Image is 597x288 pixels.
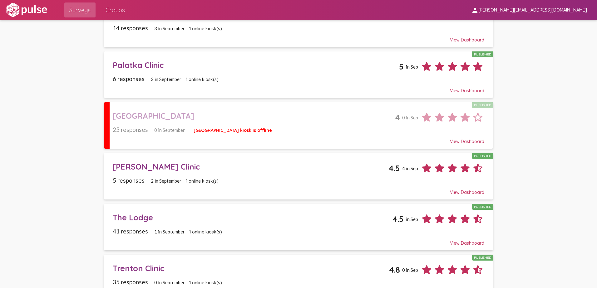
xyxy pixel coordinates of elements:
span: 5 [399,62,404,71]
div: View Dashboard [113,31,485,43]
span: 4 [395,113,400,122]
span: 25 responses [113,126,148,133]
span: 1 online kiosk(s) [186,77,219,82]
a: Groups [101,2,130,17]
div: View Dashboard [113,82,485,94]
div: Published [472,102,493,108]
span: 3 in September [151,76,181,82]
div: Palatka Clinic [113,60,399,70]
div: The Lodge [113,213,393,222]
a: The LodgePublished4.5in Sep41 responses1 in September1 online kiosk(s)View Dashboard [104,204,493,250]
span: 6 responses [113,75,145,82]
span: 0 in September [154,280,185,285]
div: View Dashboard [113,184,485,195]
span: 14 responses [113,24,148,31]
span: 5 responses [113,177,145,184]
a: [PERSON_NAME] ClinicPublished4.54 in Sep5 responses2 in September1 online kiosk(s)View Dashboard [104,153,493,199]
mat-icon: person [471,7,479,14]
span: in Sep [406,216,418,222]
span: 4 in Sep [402,166,418,171]
div: Published [472,51,493,57]
span: 3 in September [154,26,185,31]
div: Trenton Clinic [113,263,389,273]
div: View Dashboard [113,133,485,144]
a: [GEOGRAPHIC_DATA]Published40 in Sep25 responses0 in September[GEOGRAPHIC_DATA] kiosk is offlineVi... [104,102,493,149]
span: in Sep [406,64,418,70]
span: 4.8 [389,265,400,275]
div: Published [472,204,493,210]
span: 1 online kiosk(s) [189,229,222,235]
div: Published [472,153,493,159]
span: 1 in September [154,229,185,234]
span: 0 in Sep [402,115,418,120]
div: View Dashboard [113,235,485,246]
span: 4.5 [392,214,404,224]
button: [PERSON_NAME][EMAIL_ADDRESS][DOMAIN_NAME] [466,4,592,16]
div: [PERSON_NAME] Clinic [113,162,389,171]
span: 2 in September [151,178,181,184]
span: Groups [106,4,125,16]
span: 41 responses [113,228,148,235]
span: 0 in Sep [402,267,418,273]
a: Ocala ClinicPublished4.24 in Sep14 responses3 in September1 online kiosk(s)View Dashboard [104,1,493,47]
a: Surveys [64,2,96,17]
span: Surveys [69,4,91,16]
div: Published [472,255,493,261]
span: [PERSON_NAME][EMAIL_ADDRESS][DOMAIN_NAME] [479,7,587,13]
img: white-logo.svg [5,2,48,18]
span: 1 online kiosk(s) [189,26,222,31]
span: 1 online kiosk(s) [189,280,222,286]
div: [GEOGRAPHIC_DATA] [113,111,395,121]
span: 35 responses [113,278,148,286]
span: 4.5 [389,163,400,173]
span: 1 online kiosk(s) [186,178,219,184]
span: [GEOGRAPHIC_DATA] kiosk is offline [194,127,272,133]
span: 0 in September [154,127,185,133]
a: Palatka ClinicPublished5in Sep6 responses3 in September1 online kiosk(s)View Dashboard [104,51,493,98]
